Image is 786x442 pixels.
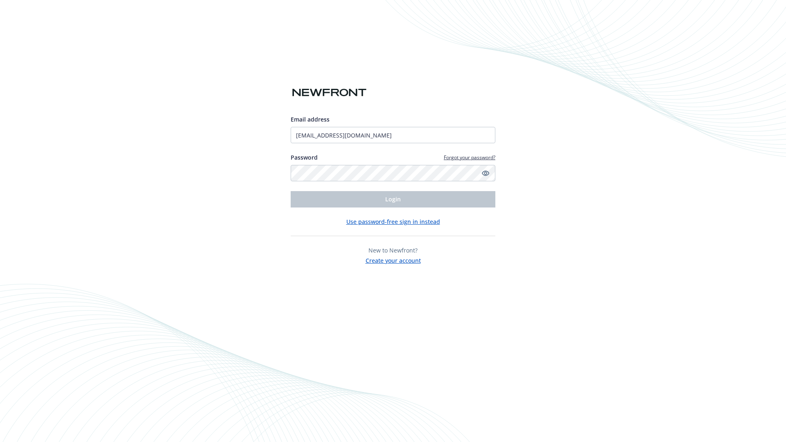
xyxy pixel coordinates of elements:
button: Login [291,191,495,207]
input: Enter your password [291,165,495,181]
input: Enter your email [291,127,495,143]
span: Email address [291,115,330,123]
a: Show password [481,168,490,178]
button: Use password-free sign in instead [346,217,440,226]
img: Newfront logo [291,86,368,100]
label: Password [291,153,318,162]
a: Forgot your password? [444,154,495,161]
span: New to Newfront? [368,246,418,254]
button: Create your account [366,255,421,265]
span: Login [385,195,401,203]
